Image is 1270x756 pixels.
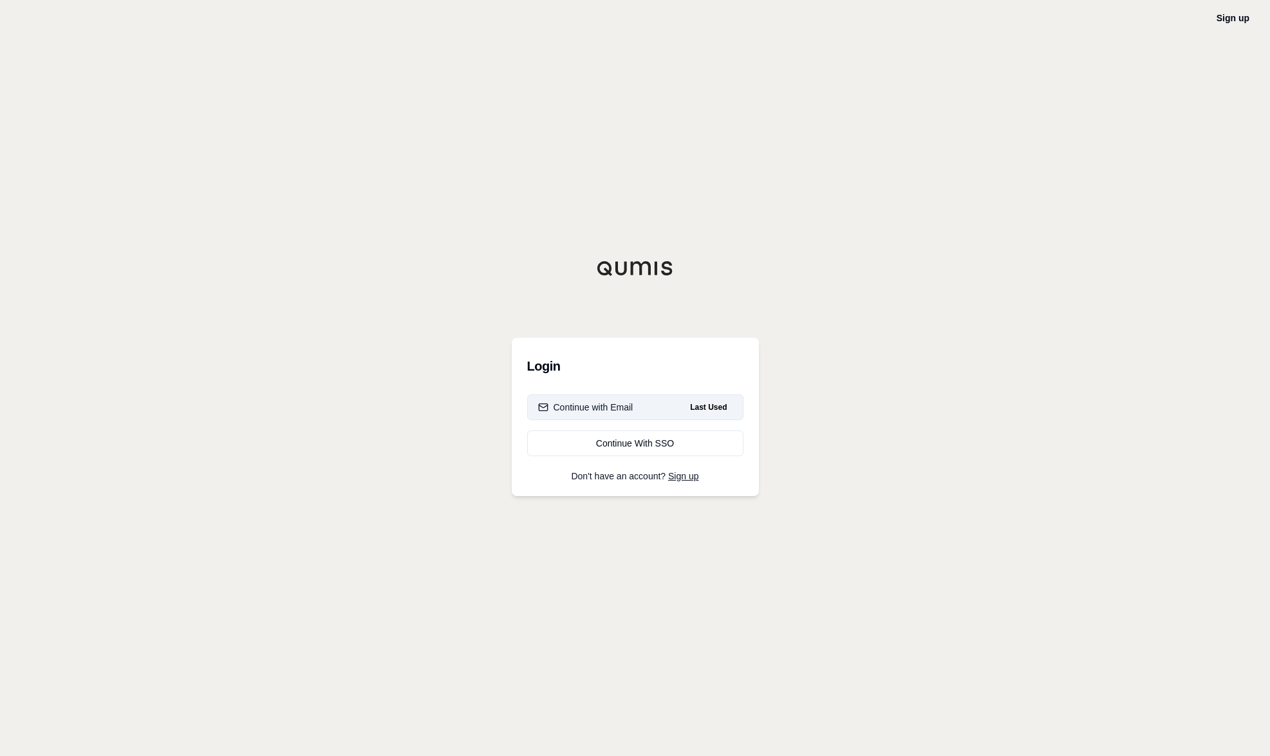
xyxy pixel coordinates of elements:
[527,430,743,456] a: Continue With SSO
[527,472,743,481] p: Don't have an account?
[538,437,733,450] div: Continue With SSO
[538,401,633,414] div: Continue with Email
[527,394,743,420] button: Continue with EmailLast Used
[685,400,732,415] span: Last Used
[527,353,743,379] h3: Login
[1217,13,1249,23] a: Sign up
[597,261,674,276] img: Qumis
[668,471,698,481] a: Sign up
